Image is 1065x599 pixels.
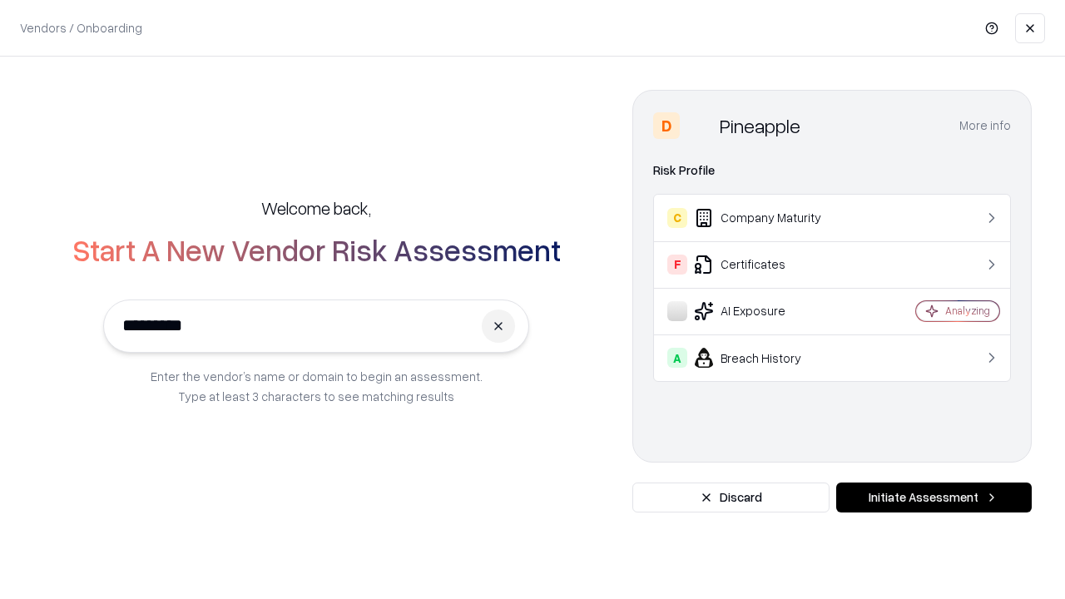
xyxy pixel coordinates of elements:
[959,111,1011,141] button: More info
[667,348,687,368] div: A
[667,208,687,228] div: C
[667,348,866,368] div: Breach History
[836,483,1032,512] button: Initiate Assessment
[720,112,800,139] div: Pineapple
[667,255,866,275] div: Certificates
[72,233,561,266] h2: Start A New Vendor Risk Assessment
[632,483,830,512] button: Discard
[261,196,371,220] h5: Welcome back,
[686,112,713,139] img: Pineapple
[945,304,990,318] div: Analyzing
[151,366,483,406] p: Enter the vendor’s name or domain to begin an assessment. Type at least 3 characters to see match...
[653,112,680,139] div: D
[667,208,866,228] div: Company Maturity
[653,161,1011,181] div: Risk Profile
[667,255,687,275] div: F
[20,19,142,37] p: Vendors / Onboarding
[667,301,866,321] div: AI Exposure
